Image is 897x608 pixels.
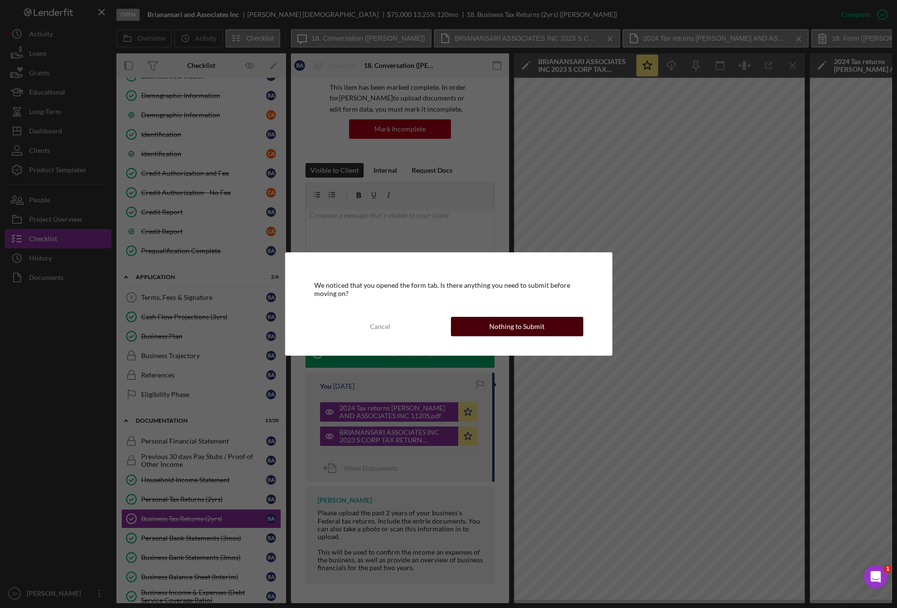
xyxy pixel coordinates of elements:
[864,565,887,589] iframe: Intercom live chat
[370,317,390,336] div: Cancel
[884,565,892,573] span: 1
[489,317,545,336] div: Nothing to Submit
[314,281,583,297] div: We noticed that you opened the form tab. Is there anything you need to submit before moving on?
[451,317,583,336] button: Nothing to Submit
[314,317,447,336] button: Cancel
